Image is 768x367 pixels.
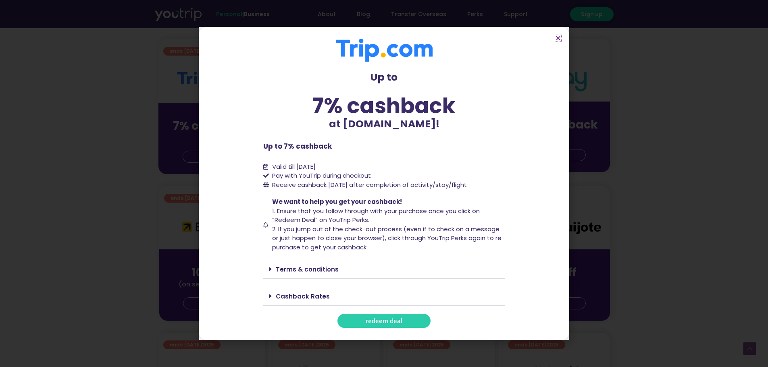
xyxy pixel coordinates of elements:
span: Receive cashback [DATE] after completion of activity/stay/flight [272,180,467,189]
span: Valid till [DATE] [272,162,316,171]
span: We want to help you get your cashback! [272,197,402,206]
span: Pay with YouTrip during checkout [270,171,371,180]
a: Cashback Rates [276,292,330,301]
a: Close [555,35,561,41]
span: redeem deal [366,318,402,324]
div: Terms & conditions [263,260,505,279]
div: Cashback Rates [263,287,505,306]
a: Terms & conditions [276,265,339,274]
span: 2. If you jump out of the check-out process (even if to check on a message or just happen to clos... [272,225,505,251]
b: Up to 7% cashback [263,141,332,151]
p: Up to [263,70,505,85]
a: redeem deal [337,314,431,328]
div: 7% cashback [263,95,505,116]
span: 1. Ensure that you follow through with your purchase once you click on “Redeem Deal” on YouTrip P... [272,207,480,224]
p: at [DOMAIN_NAME]! [263,116,505,132]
